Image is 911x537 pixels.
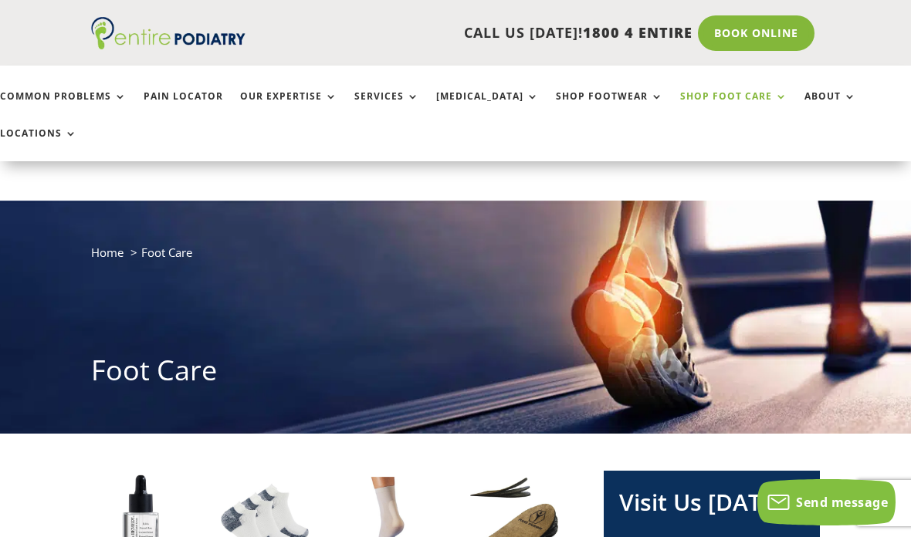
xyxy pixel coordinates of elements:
a: About [804,91,856,124]
h1: Foot Care [91,351,820,397]
a: [MEDICAL_DATA] [436,91,539,124]
img: logo (1) [91,17,246,49]
a: Entire Podiatry [91,37,246,52]
button: Send message [757,479,896,525]
a: Home [91,245,124,260]
span: 1800 4 ENTIRE [583,23,693,42]
h2: Visit Us [DATE] [619,486,804,526]
span: Foot Care [141,245,192,260]
a: Shop Foot Care [680,91,787,124]
a: Our Expertise [240,91,337,124]
a: Shop Footwear [556,91,663,124]
span: Send message [796,494,888,511]
nav: breadcrumb [91,242,820,274]
a: Book Online [698,15,814,51]
a: Pain Locator [144,91,223,124]
a: Services [354,91,419,124]
p: CALL US [DATE]! [252,23,693,43]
